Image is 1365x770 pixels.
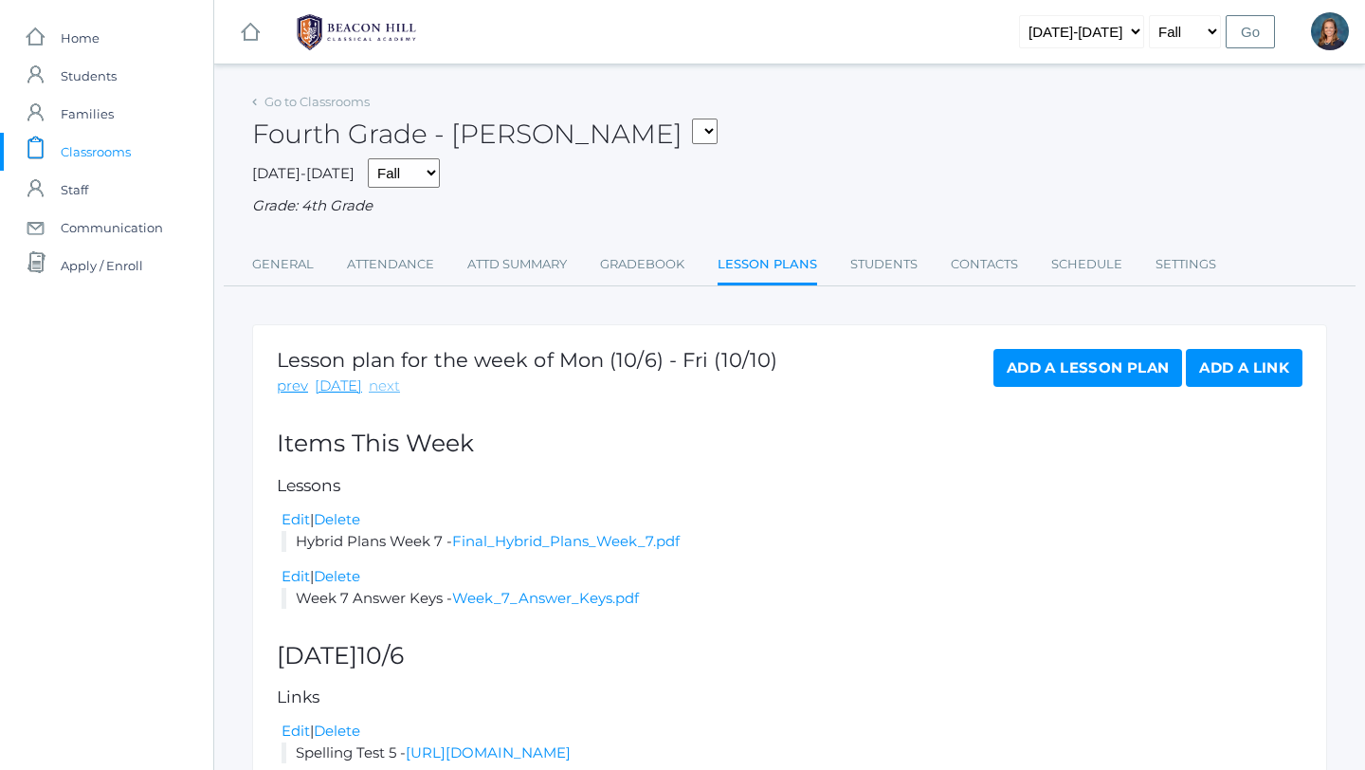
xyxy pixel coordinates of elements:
a: Delete [314,510,360,528]
li: Spelling Test 5 - [282,742,1302,764]
a: General [252,246,314,284]
a: Lesson Plans [718,246,817,286]
a: [DATE] [315,376,362,397]
a: Attd Summary [467,246,567,284]
a: Final_Hybrid_Plans_Week_7.pdf [452,532,680,550]
a: Settings [1156,246,1216,284]
span: Students [61,57,117,95]
li: Hybrid Plans Week 7 - [282,531,1302,553]
div: Ellie Bradley [1311,12,1349,50]
h5: Links [277,688,1302,706]
a: Go to Classrooms [264,94,370,109]
a: Edit [282,510,310,528]
span: Classrooms [61,133,131,171]
span: 10/6 [357,641,404,669]
h1: Lesson plan for the week of Mon (10/6) - Fri (10/10) [277,349,777,371]
input: Go [1226,15,1275,48]
a: Gradebook [600,246,684,284]
span: Families [61,95,114,133]
div: | [282,566,1302,588]
a: Edit [282,722,310,740]
div: | [282,509,1302,531]
a: [URL][DOMAIN_NAME] [406,743,571,761]
h2: Items This Week [277,431,1302,457]
a: Delete [314,567,360,585]
span: [DATE]-[DATE] [252,164,355,182]
li: Week 7 Answer Keys - [282,588,1302,610]
a: Week_7_Answer_Keys.pdf [452,589,639,607]
div: Grade: 4th Grade [252,195,1327,217]
span: Communication [61,209,163,247]
span: Home [61,19,100,57]
a: Delete [314,722,360,740]
a: Contacts [951,246,1018,284]
a: Edit [282,567,310,585]
h5: Lessons [277,477,1302,495]
a: prev [277,376,308,397]
h2: [DATE] [277,643,1302,669]
div: | [282,721,1302,742]
a: Add a Lesson Plan [993,349,1182,387]
a: Attendance [347,246,434,284]
a: next [369,376,400,397]
span: Apply / Enroll [61,247,143,284]
a: Add a Link [1186,349,1302,387]
span: Staff [61,171,88,209]
img: 1_BHCALogos-05.png [285,9,428,56]
a: Students [850,246,918,284]
h2: Fourth Grade - [PERSON_NAME] [252,119,718,149]
a: Schedule [1051,246,1122,284]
